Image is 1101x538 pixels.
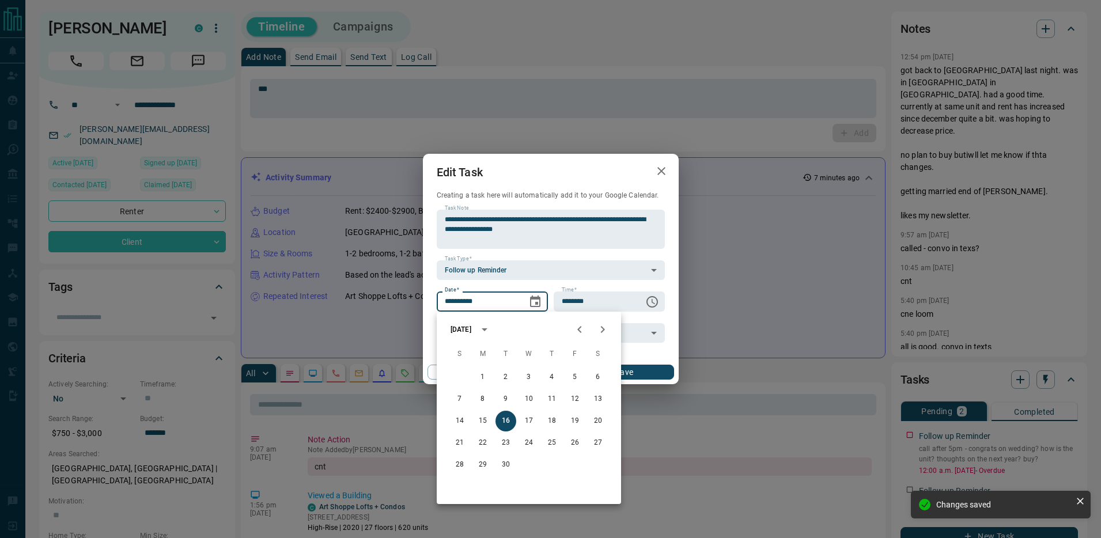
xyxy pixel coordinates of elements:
span: Wednesday [519,343,539,366]
button: 9 [495,389,516,410]
button: 6 [588,367,608,388]
p: Creating a task here will automatically add it to your Google Calendar. [437,191,665,200]
span: Thursday [542,343,562,366]
button: 17 [519,411,539,431]
button: 27 [588,433,608,453]
button: Choose time, selected time is 12:00 AM [641,290,664,313]
button: Choose date, selected date is Sep 16, 2025 [524,290,547,313]
button: 16 [495,411,516,431]
button: 3 [519,367,539,388]
button: 2 [495,367,516,388]
button: 24 [519,433,539,453]
div: Follow up Reminder [437,260,665,280]
button: 15 [472,411,493,431]
button: 11 [542,389,562,410]
span: Monday [472,343,493,366]
label: Task Type [445,255,472,263]
button: 23 [495,433,516,453]
div: Changes saved [936,500,1071,509]
button: calendar view is open, switch to year view [475,320,494,339]
button: 1 [472,367,493,388]
div: [DATE] [451,324,471,335]
h2: Edit Task [423,154,497,191]
button: 21 [449,433,470,453]
button: 19 [565,411,585,431]
button: 18 [542,411,562,431]
button: Previous month [568,318,591,341]
button: 28 [449,454,470,475]
button: 13 [588,389,608,410]
button: 12 [565,389,585,410]
button: 29 [472,454,493,475]
button: 14 [449,411,470,431]
button: 30 [495,454,516,475]
button: 5 [565,367,585,388]
button: 7 [449,389,470,410]
button: Save [575,365,674,380]
button: 25 [542,433,562,453]
span: Tuesday [495,343,516,366]
button: 22 [472,433,493,453]
button: 10 [519,389,539,410]
button: 4 [542,367,562,388]
span: Saturday [588,343,608,366]
button: Cancel [427,365,526,380]
span: Friday [565,343,585,366]
button: 26 [565,433,585,453]
label: Date [445,286,459,294]
label: Task Note [445,204,468,212]
button: 20 [588,411,608,431]
label: Time [562,286,577,294]
button: 8 [472,389,493,410]
span: Sunday [449,343,470,366]
button: Next month [591,318,614,341]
